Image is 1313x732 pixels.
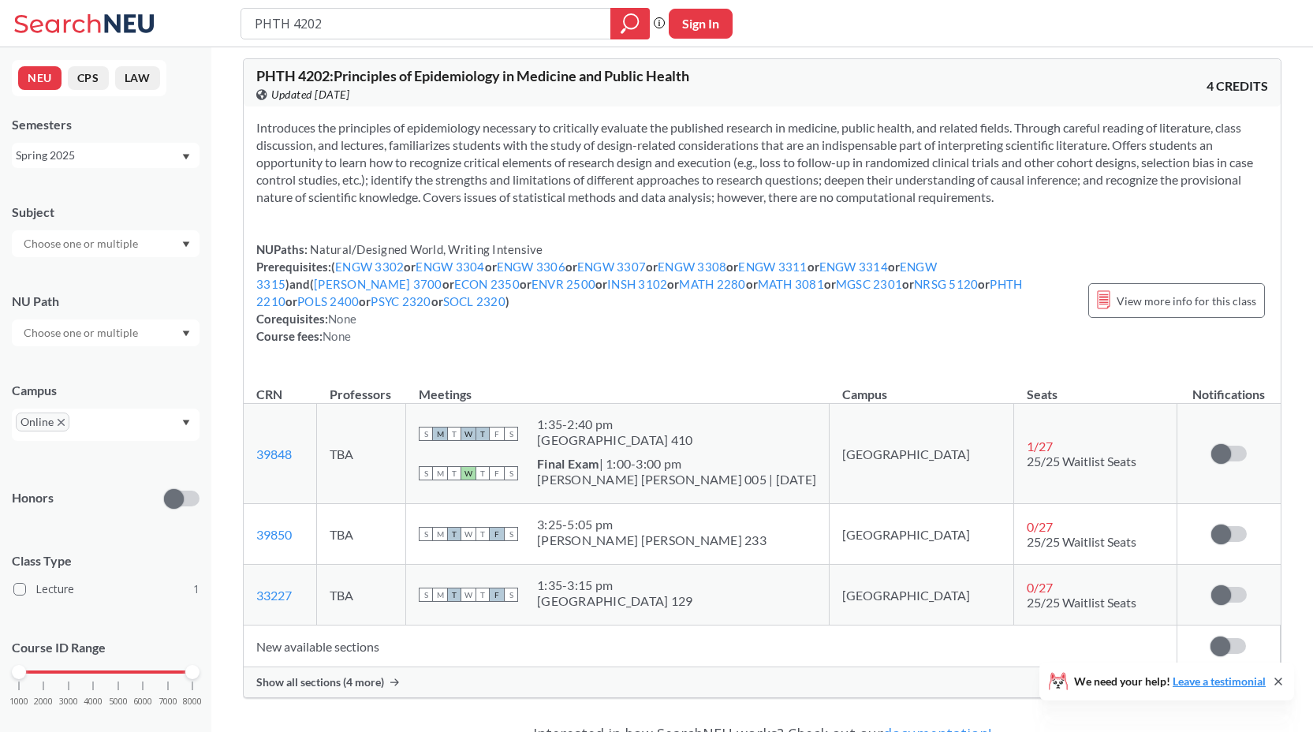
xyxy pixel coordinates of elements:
[819,260,888,274] a: ENGW 3314
[447,466,461,480] span: T
[1177,370,1280,404] th: Notifications
[183,697,202,706] span: 8000
[12,409,200,441] div: OnlineX to remove pillDropdown arrow
[68,66,109,90] button: CPS
[443,294,505,308] a: SOCL 2320
[256,260,937,291] a: ENGW 3315
[447,427,461,441] span: T
[1027,580,1053,595] span: 0 / 27
[537,472,816,487] div: [PERSON_NAME] [PERSON_NAME] 005 | [DATE]
[109,697,128,706] span: 5000
[115,66,160,90] button: LAW
[836,277,902,291] a: MGSC 2301
[577,260,646,274] a: ENGW 3307
[1014,370,1177,404] th: Seats
[59,697,78,706] span: 3000
[476,527,490,541] span: T
[419,527,433,541] span: S
[323,329,351,343] span: None
[1207,77,1268,95] span: 4 CREDITS
[308,242,543,256] span: Natural/Designed World, Writing Intensive
[914,277,978,291] a: NRSG 5120
[16,323,148,342] input: Choose one or multiple
[830,565,1014,626] td: [GEOGRAPHIC_DATA]
[621,13,640,35] svg: magnifying glass
[537,432,692,448] div: [GEOGRAPHIC_DATA] 410
[12,639,200,657] p: Course ID Range
[317,370,406,404] th: Professors
[830,404,1014,504] td: [GEOGRAPHIC_DATA]
[256,588,292,603] a: 33227
[12,143,200,168] div: Spring 2025Dropdown arrow
[256,241,1072,345] div: NUPaths: Prerequisites: ( or or or or or or or ) and ( or or or or or or or or or or or ) Corequi...
[537,532,767,548] div: [PERSON_NAME] [PERSON_NAME] 233
[490,588,504,602] span: F
[447,527,461,541] span: T
[433,588,447,602] span: M
[1173,674,1266,688] a: Leave a testimonial
[335,260,404,274] a: ENGW 3302
[419,588,433,602] span: S
[9,697,28,706] span: 1000
[476,588,490,602] span: T
[256,119,1268,206] section: Introduces the principles of epidemiology necessary to critically evaluate the published research...
[297,294,359,308] a: POLS 2400
[537,456,599,471] b: Final Exam
[182,154,190,160] svg: Dropdown arrow
[490,527,504,541] span: F
[1117,291,1256,311] span: View more info for this class
[738,260,807,274] a: ENGW 3311
[504,527,518,541] span: S
[182,420,190,426] svg: Dropdown arrow
[1027,519,1053,534] span: 0 / 27
[490,466,504,480] span: F
[1027,454,1136,469] span: 25/25 Waitlist Seats
[416,260,484,274] a: ENGW 3304
[12,319,200,346] div: Dropdown arrow
[34,697,53,706] span: 2000
[317,504,406,565] td: TBA
[830,370,1014,404] th: Campus
[497,260,565,274] a: ENGW 3306
[133,697,152,706] span: 6000
[12,382,200,399] div: Campus
[830,504,1014,565] td: [GEOGRAPHIC_DATA]
[256,527,292,542] a: 39850
[758,277,824,291] a: MATH 3081
[461,466,476,480] span: W
[58,419,65,426] svg: X to remove pill
[271,86,349,103] span: Updated [DATE]
[159,697,177,706] span: 7000
[433,427,447,441] span: M
[314,277,442,291] a: [PERSON_NAME] 3700
[490,427,504,441] span: F
[12,552,200,570] span: Class Type
[610,8,650,39] div: magnifying glass
[537,577,692,593] div: 1:35 - 3:15 pm
[12,293,200,310] div: NU Path
[461,427,476,441] span: W
[12,230,200,257] div: Dropdown arrow
[461,527,476,541] span: W
[317,565,406,626] td: TBA
[16,413,69,431] span: OnlineX to remove pill
[371,294,431,308] a: PSYC 2320
[328,312,356,326] span: None
[679,277,745,291] a: MATH 2280
[1027,534,1136,549] span: 25/25 Waitlist Seats
[532,277,595,291] a: ENVR 2500
[1027,439,1053,454] span: 1 / 27
[537,416,692,432] div: 1:35 - 2:40 pm
[12,204,200,221] div: Subject
[12,489,54,507] p: Honors
[12,116,200,133] div: Semesters
[504,588,518,602] span: S
[504,466,518,480] span: S
[454,277,520,291] a: ECON 2350
[537,593,692,609] div: [GEOGRAPHIC_DATA] 129
[433,527,447,541] span: M
[669,9,733,39] button: Sign In
[658,260,726,274] a: ENGW 3308
[447,588,461,602] span: T
[256,386,282,403] div: CRN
